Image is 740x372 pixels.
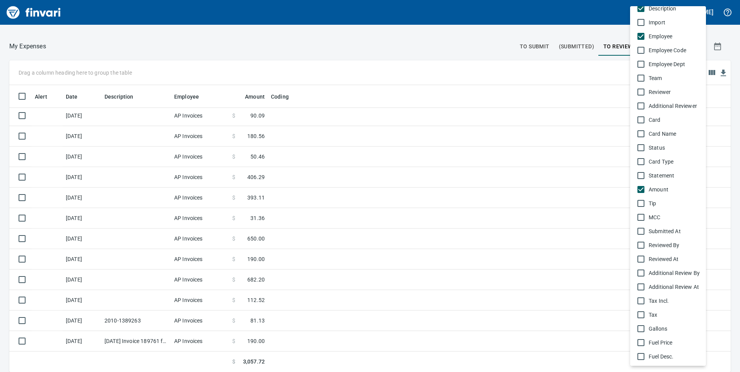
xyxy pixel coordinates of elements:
span: Fuel Desc. [649,353,700,360]
li: Reviewer [630,85,706,99]
span: Statement [649,172,700,179]
span: Submitted At [649,227,700,235]
span: Tip [649,200,700,207]
span: Gallons [649,325,700,333]
li: Employee Dept [630,57,706,71]
span: Team [649,74,700,82]
span: Additional Review By [649,269,700,277]
span: Tax Incl. [649,297,700,305]
span: Tax [649,311,700,319]
li: Submitted At [630,224,706,238]
li: Import [630,15,706,29]
li: Additional Review By [630,266,706,280]
li: Card [630,113,706,127]
li: Reviewed At [630,252,706,266]
span: MCC [649,213,700,221]
li: Team [630,71,706,85]
span: Reviewed At [649,255,700,263]
li: Card Name [630,127,706,141]
span: Status [649,144,700,152]
span: Employee Dept [649,60,700,68]
span: Reviewer [649,88,700,96]
span: Additional Review At [649,283,700,291]
li: Additional Reviewer [630,99,706,113]
li: Employee [630,29,706,43]
span: Import [649,19,700,26]
span: Amount [649,186,700,193]
span: Reviewed By [649,241,700,249]
li: Tax [630,308,706,322]
li: Status [630,141,706,155]
span: Employee [649,32,700,40]
li: Fuel Price [630,336,706,350]
li: Gallons [630,322,706,336]
span: Fuel Price [649,339,700,346]
span: Card Type [649,158,700,166]
li: MCC [630,210,706,224]
li: Fuel Desc. [630,350,706,363]
li: Statement [630,169,706,183]
li: Description [630,2,706,15]
li: Amount [630,183,706,196]
span: Card Name [649,130,700,138]
span: Card [649,116,700,124]
li: Tax Incl. [630,294,706,308]
li: Tip [630,196,706,210]
span: Description [649,5,700,12]
span: Employee Code [649,46,700,54]
li: Employee Code [630,43,706,57]
span: Additional Reviewer [649,102,700,110]
li: Additional Review At [630,280,706,294]
li: Reviewed By [630,238,706,252]
li: Card Type [630,155,706,169]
